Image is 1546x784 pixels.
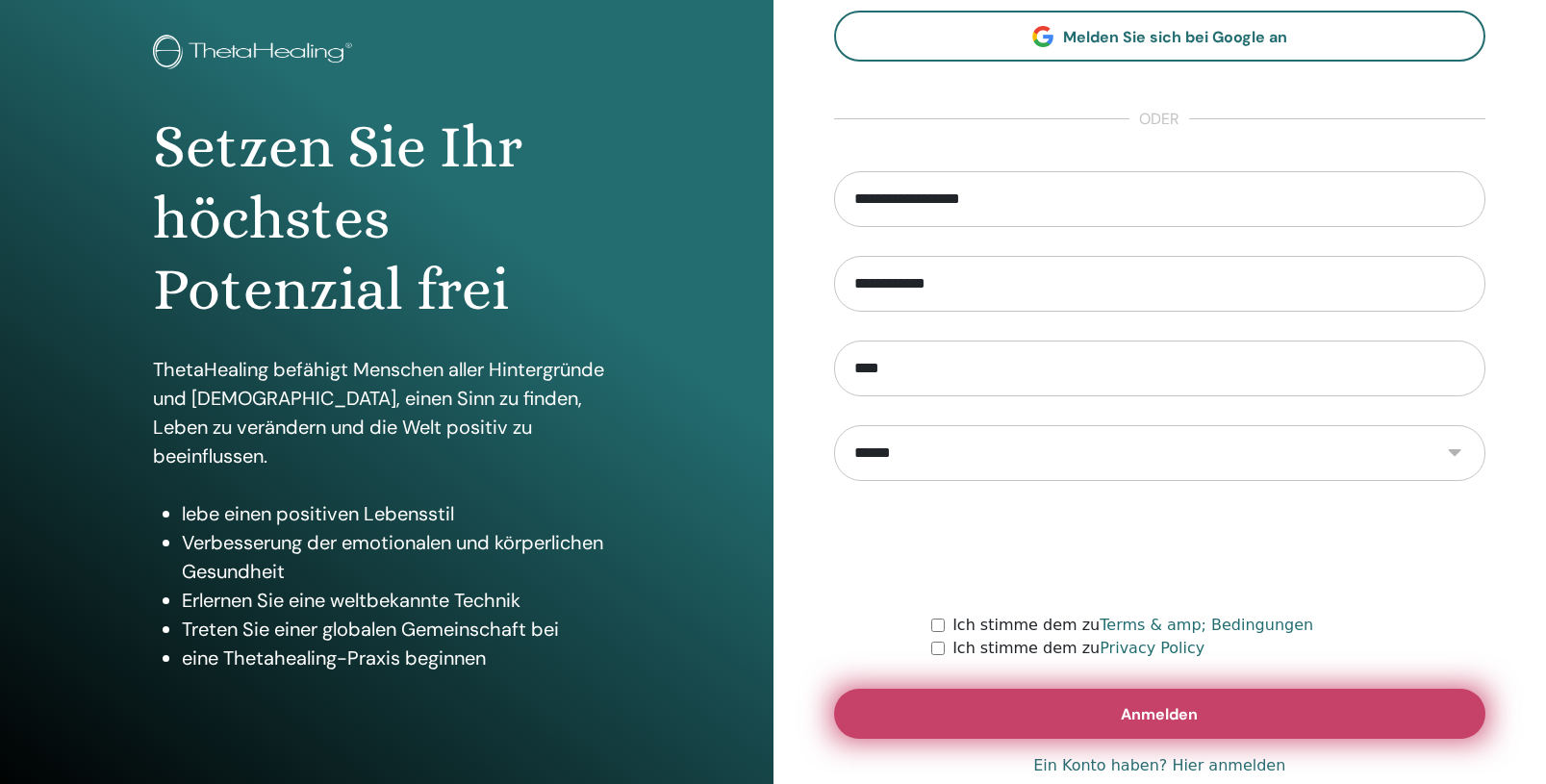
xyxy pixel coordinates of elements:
li: eine Thetahealing-Praxis beginnen [182,644,621,672]
a: Privacy Policy [1100,639,1204,657]
a: Ein Konto haben? Hier anmelden [1033,754,1285,777]
li: Verbesserung der emotionalen und körperlichen Gesundheit [182,528,621,586]
label: Ich stimme dem zu [952,614,1313,637]
button: Anmelden [834,689,1486,739]
h1: Setzen Sie Ihr höchstes Potenzial frei [153,112,621,326]
li: Erlernen Sie eine weltbekannte Technik [182,586,621,615]
label: Ich stimme dem zu [952,637,1204,660]
span: Melden Sie sich bei Google an [1063,27,1287,47]
a: Terms & amp; Bedingungen [1100,616,1313,634]
p: ThetaHealing befähigt Menschen aller Hintergründe und [DEMOGRAPHIC_DATA], einen Sinn zu finden, L... [153,355,621,470]
span: Anmelden [1121,704,1198,724]
a: Melden Sie sich bei Google an [834,11,1486,62]
iframe: reCAPTCHA [1013,510,1305,585]
li: Treten Sie einer globalen Gemeinschaft bei [182,615,621,644]
li: lebe einen positiven Lebensstil [182,499,621,528]
span: oder [1129,108,1189,131]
